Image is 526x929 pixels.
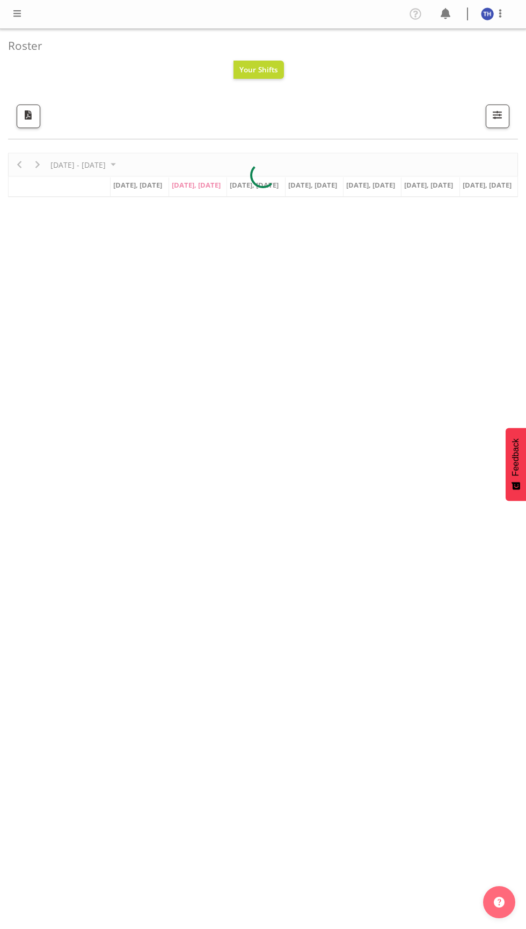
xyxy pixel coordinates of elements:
span: Feedback [511,439,521,476]
button: Feedback - Show survey [506,428,526,501]
img: teresa-hardegger11933.jpg [481,8,494,20]
span: Your Shifts [239,64,278,75]
h4: Roster [8,40,509,52]
img: help-xxl-2.png [494,897,505,908]
button: Download a PDF of the roster according to the set date range. [17,105,40,128]
button: Your Shifts [233,61,284,79]
button: Filter Shifts [486,105,509,128]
